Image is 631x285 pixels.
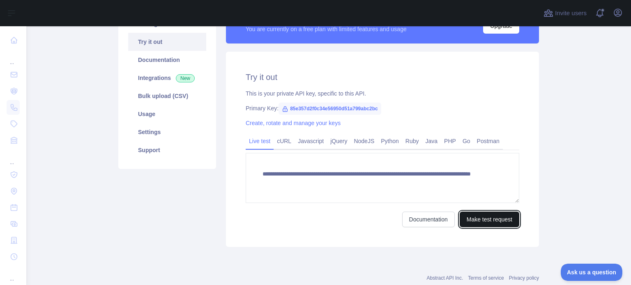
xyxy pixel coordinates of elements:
[468,275,504,281] a: Terms of service
[561,264,623,281] iframe: Toggle Customer Support
[7,266,20,282] div: ...
[474,135,503,148] a: Postman
[555,9,587,18] span: Invite users
[427,275,463,281] a: Abstract API Inc.
[460,212,519,227] button: Make test request
[459,135,474,148] a: Go
[176,74,195,82] span: New
[279,103,381,115] span: 85e357d2f0c34e56950d51a799abc2bc
[128,33,206,51] a: Try it out
[378,135,402,148] a: Python
[128,105,206,123] a: Usage
[246,135,274,148] a: Live test
[246,89,519,98] div: This is your private API key, specific to this API.
[246,25,407,33] div: You are currently on a free plan with limited features and usage
[246,120,341,126] a: Create, rotate and manage your keys
[128,69,206,87] a: Integrations New
[509,275,539,281] a: Privacy policy
[128,141,206,159] a: Support
[295,135,327,148] a: Javascript
[274,135,295,148] a: cURL
[402,212,455,227] a: Documentation
[350,135,378,148] a: NodeJS
[422,135,441,148] a: Java
[7,149,20,166] div: ...
[542,7,588,20] button: Invite users
[327,135,350,148] a: jQuery
[128,123,206,141] a: Settings
[441,135,459,148] a: PHP
[246,104,519,112] div: Primary Key:
[246,71,519,83] h2: Try it out
[128,87,206,105] a: Bulk upload (CSV)
[7,49,20,66] div: ...
[402,135,422,148] a: Ruby
[128,51,206,69] a: Documentation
